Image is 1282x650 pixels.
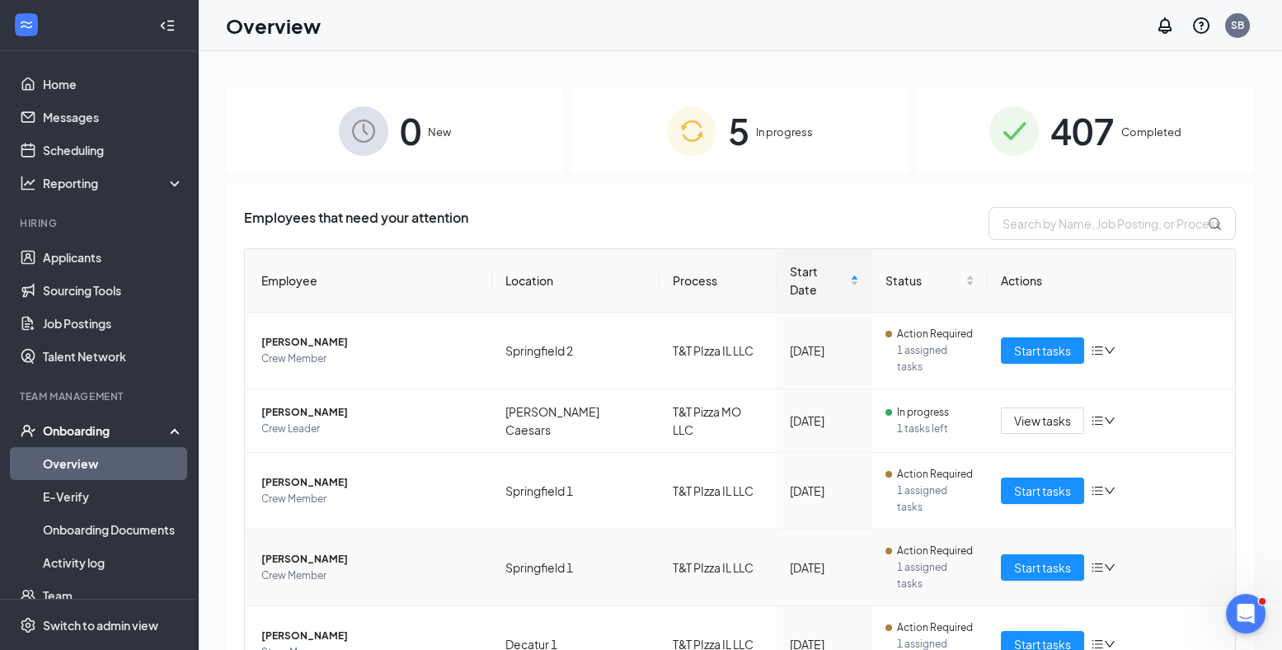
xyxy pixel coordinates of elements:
span: [PERSON_NAME] [261,628,479,644]
a: Home [43,68,184,101]
input: Search by Name, Job Posting, or Process [989,207,1236,240]
svg: Analysis [20,175,36,191]
div: [DATE] [790,558,859,577]
a: Job Postings [43,307,184,340]
td: Springfield 2 [492,313,660,389]
a: Team [43,579,184,612]
span: Crew Member [261,351,479,367]
span: 5 [728,102,749,159]
svg: WorkstreamLogo [18,16,35,33]
th: Location [492,249,660,313]
span: [PERSON_NAME] [261,474,479,491]
th: Status [872,249,988,313]
td: T&T PIzza IL LLC [660,530,777,606]
span: 407 [1050,102,1115,159]
td: Springfield 1 [492,530,660,606]
svg: Collapse [159,17,176,34]
span: 0 [400,102,421,159]
button: View tasks [1001,407,1084,434]
div: [DATE] [790,341,859,360]
span: Crew Member [261,568,479,584]
span: Status [885,271,962,290]
span: bars [1091,344,1104,357]
iframe: Intercom live chat [1226,594,1266,634]
span: Action Required [897,543,973,559]
a: Messages [43,101,184,134]
button: Start tasks [1001,478,1084,504]
span: Crew Leader [261,421,479,437]
span: 1 tasks left [897,421,974,437]
svg: Notifications [1155,16,1175,35]
div: Reporting [43,175,185,191]
h1: Overview [226,12,321,40]
span: Employees that need your attention [244,207,468,240]
div: SB [1231,18,1244,32]
a: Overview [43,447,184,480]
a: Scheduling [43,134,184,167]
svg: UserCheck [20,422,36,439]
span: down [1104,485,1115,497]
svg: Settings [20,617,36,634]
a: E-Verify [43,480,184,513]
span: Action Required [897,619,973,636]
span: Start tasks [1014,558,1071,577]
span: In progress [756,124,813,140]
button: Start tasks [1001,554,1084,581]
span: bars [1091,561,1104,574]
span: 1 assigned tasks [897,559,974,592]
div: Hiring [20,216,181,230]
span: down [1104,638,1115,650]
a: Applicants [43,241,184,274]
span: [PERSON_NAME] [261,404,479,421]
span: Start tasks [1014,341,1071,360]
span: 1 assigned tasks [897,342,974,375]
td: [PERSON_NAME] Caesars [492,389,660,453]
span: bars [1091,414,1104,427]
span: Start Date [790,262,847,299]
div: Team Management [20,389,181,403]
span: Start tasks [1014,482,1071,500]
a: Onboarding Documents [43,513,184,546]
td: Springfield 1 [492,453,660,530]
svg: QuestionInfo [1191,16,1211,35]
td: T&T Pizza MO LLC [660,389,777,453]
button: Start tasks [1001,337,1084,364]
th: Process [660,249,777,313]
td: T&T PIzza IL LLC [660,453,777,530]
span: View tasks [1014,412,1071,430]
span: Crew Member [261,491,479,507]
span: down [1104,415,1115,426]
span: New [428,124,451,140]
span: bars [1091,484,1104,497]
span: In progress [897,404,949,421]
th: Employee [245,249,492,313]
a: Activity log [43,546,184,579]
span: [PERSON_NAME] [261,551,479,568]
a: Talent Network [43,340,184,373]
td: T&T PIzza IL LLC [660,313,777,389]
div: Onboarding [43,422,170,439]
div: Switch to admin view [43,617,158,634]
span: down [1104,345,1115,356]
span: Completed [1121,124,1181,140]
span: Action Required [897,466,973,483]
span: Action Required [897,326,973,342]
span: down [1104,562,1115,573]
div: [DATE] [790,482,859,500]
span: 1 assigned tasks [897,483,974,516]
span: [PERSON_NAME] [261,334,479,351]
a: Sourcing Tools [43,274,184,307]
th: Actions [988,249,1235,313]
div: [DATE] [790,412,859,430]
